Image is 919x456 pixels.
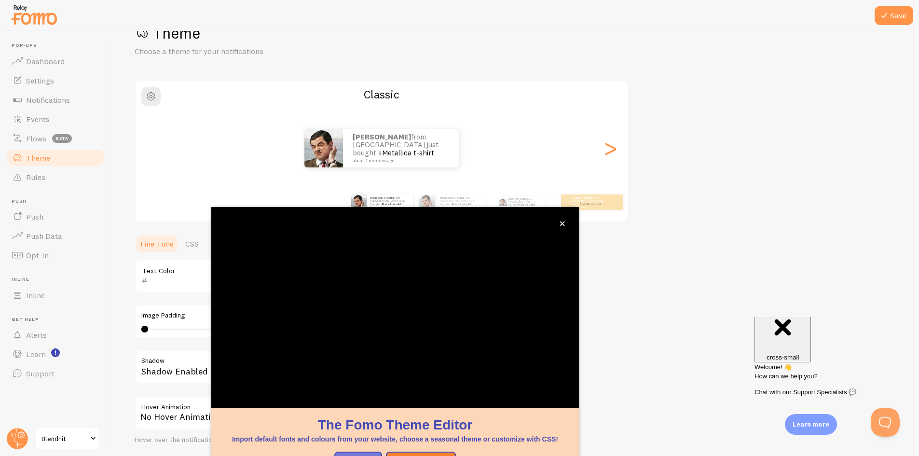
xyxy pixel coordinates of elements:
div: Next slide [604,113,616,183]
span: Inline [26,290,45,300]
span: Learn [26,349,46,359]
p: from [GEOGRAPHIC_DATA] just bought a [370,196,409,208]
div: Shadow Enabled [135,350,424,385]
strong: [PERSON_NAME] [370,196,394,200]
p: from [GEOGRAPHIC_DATA] just bought a [353,133,449,163]
span: Push Data [26,231,62,241]
div: Learn more [785,414,837,435]
div: Hover over the notification for preview [135,436,424,444]
span: Support [26,369,55,378]
span: Get Help [12,317,105,323]
span: Push [26,212,43,221]
a: Push [6,207,105,226]
a: Learn [6,345,105,364]
small: about 4 minutes ago [440,206,480,208]
span: Rules [26,172,45,182]
a: BlendFit [35,427,100,450]
p: Choose a theme for your notifications [135,46,366,57]
a: Settings [6,71,105,90]
a: Metallica t-shirt [382,202,403,206]
span: Notifications [26,95,70,105]
span: Events [26,114,50,124]
img: fomo-relay-logo-orange.svg [10,2,58,27]
img: Fomo [419,194,435,210]
iframe: Help Scout Beacon - Open [871,408,900,437]
span: Push [12,198,105,205]
span: Settings [26,76,54,85]
p: Learn more [793,420,829,429]
a: Notifications [6,90,105,110]
p: Import default fonts and colours from your website, choose a seasonal theme or customize with CSS! [223,434,567,444]
img: Fomo [304,129,343,167]
span: Theme [26,153,50,163]
a: Metallica t-shirt [518,203,535,206]
span: Pop-ups [12,42,105,49]
p: from [GEOGRAPHIC_DATA] just bought a [440,196,481,208]
a: Events [6,110,105,129]
a: Fine Tune [135,234,179,253]
small: about 4 minutes ago [370,206,408,208]
span: Alerts [26,330,47,340]
span: beta [52,134,72,143]
a: Dashboard [6,52,105,71]
a: Opt-In [6,246,105,265]
p: from [GEOGRAPHIC_DATA] just bought a [508,197,541,207]
h1: The Fomo Theme Editor [223,415,567,434]
a: Support [6,364,105,383]
iframe: Help Scout Beacon - Messages and Notifications [750,317,905,408]
a: Alerts [6,325,105,345]
a: CSS [179,234,205,253]
strong: [PERSON_NAME] [440,196,464,200]
a: Inline [6,286,105,305]
a: Push Data [6,226,105,246]
a: Theme [6,148,105,167]
a: Metallica t-shirt [382,148,434,157]
span: Inline [12,276,105,283]
strong: [PERSON_NAME] [508,198,528,201]
span: Opt-In [26,250,49,260]
a: Metallica t-shirt [452,202,473,206]
a: Metallica t-shirt [580,202,601,206]
button: close, [557,219,567,229]
h2: Classic [136,87,628,102]
strong: [PERSON_NAME] [353,132,411,141]
a: Rules [6,167,105,187]
span: BlendFit [41,433,87,444]
img: Fomo [499,198,507,206]
label: Image Padding [141,311,417,320]
svg: <p>Watch New Feature Tutorials!</p> [51,348,60,357]
h1: Theme [135,23,896,43]
span: Dashboard [26,56,65,66]
small: about 4 minutes ago [353,158,446,163]
span: Flows [26,134,46,143]
div: No Hover Animation [135,396,424,430]
p: from [GEOGRAPHIC_DATA] just bought a [569,196,607,208]
img: Fomo [351,194,367,210]
strong: [PERSON_NAME] [569,196,592,200]
small: about 4 minutes ago [569,206,606,208]
a: Flows beta [6,129,105,148]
